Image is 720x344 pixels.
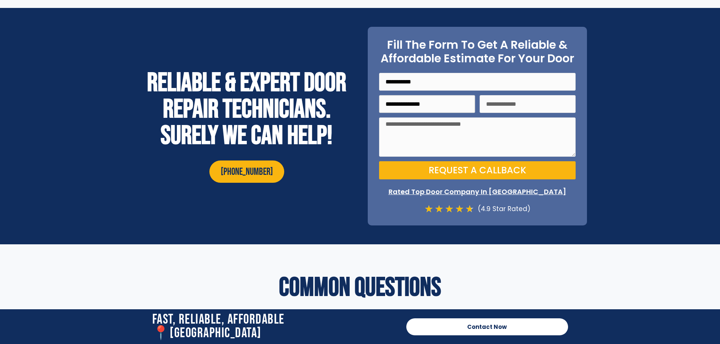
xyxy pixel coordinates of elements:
[379,187,576,196] p: Rated Top Door Company In [GEOGRAPHIC_DATA]
[424,204,433,214] i: ★
[424,204,474,214] div: 4.7/5
[406,318,568,335] a: Contact Now
[152,313,399,340] h2: Fast, Reliable, Affordable 📍[GEOGRAPHIC_DATA]
[137,275,583,301] h2: Common Questions
[429,166,526,175] span: Request a Callback
[465,204,474,214] i: ★
[209,160,284,183] a: [PHONE_NUMBER]
[379,73,576,184] form: On Point Locksmith Victoria Door Form
[435,204,443,214] i: ★
[379,38,576,65] h2: Fill The Form To Get A Reliable & Affordable Estimate For Your Door
[455,204,464,214] i: ★
[379,161,576,179] button: Request a Callback
[474,204,530,214] div: (4.9 Star Rated)
[445,204,454,214] i: ★
[221,166,273,178] span: [PHONE_NUMBER]
[137,70,356,149] h2: Reliable & Expert Door Repair Technicians. Surely We Can Help!
[467,324,507,330] span: Contact Now
[137,309,583,320] p: You Ask, We Answer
